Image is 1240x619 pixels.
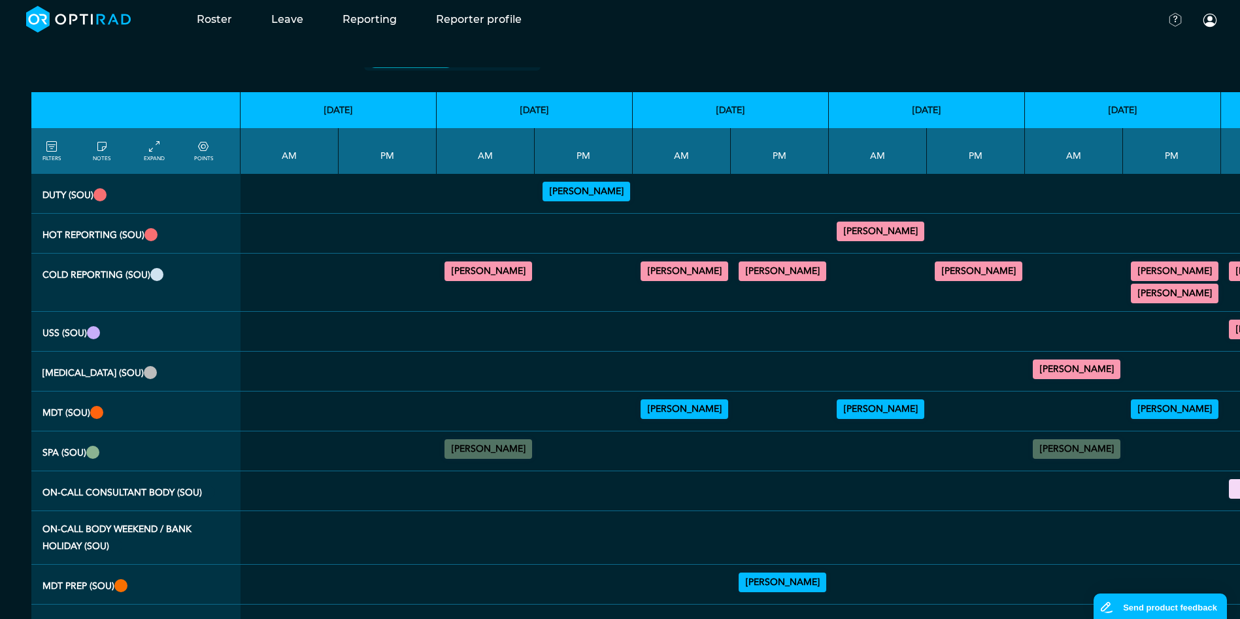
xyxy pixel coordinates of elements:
[545,184,628,199] summary: [PERSON_NAME]
[1133,286,1216,301] summary: [PERSON_NAME]
[31,352,241,392] th: Fluoro (SOU)
[643,401,726,417] summary: [PERSON_NAME]
[731,128,829,174] th: PM
[739,573,826,592] div: Upper GI Cancer MDT 13:00 - 14:00
[1131,399,1218,419] div: VSP 14:00 - 15:00
[1025,92,1221,128] th: [DATE]
[144,139,165,163] a: collapse/expand entries
[543,182,630,201] div: Vetting (30 PF Points) 13:00 - 17:00
[1033,360,1120,379] div: General FLU 09:00 - 13:00
[643,263,726,279] summary: [PERSON_NAME]
[739,261,826,281] div: General CT/General MRI 14:00 - 15:00
[26,6,131,33] img: brand-opti-rad-logos-blue-and-white-d2f68631ba2948856bd03f2d395fb146ddc8fb01b4b6e9315ea85fa773367...
[935,261,1022,281] div: General CT/General MRI 13:00 - 15:00
[927,128,1025,174] th: PM
[1133,263,1216,279] summary: [PERSON_NAME]
[31,214,241,254] th: Hot Reporting (SOU)
[339,128,437,174] th: PM
[93,139,110,163] a: show/hide notes
[194,139,213,163] a: collapse/expand expected points
[839,224,922,239] summary: [PERSON_NAME]
[31,471,241,511] th: On-Call Consultant Body (SOU)
[1133,401,1216,417] summary: [PERSON_NAME]
[1025,128,1123,174] th: AM
[829,92,1025,128] th: [DATE]
[1123,128,1221,174] th: PM
[31,174,241,214] th: Duty (SOU)
[1033,439,1120,459] div: No specified Site 07:00 - 09:00
[241,92,437,128] th: [DATE]
[437,128,535,174] th: AM
[741,263,824,279] summary: [PERSON_NAME]
[1035,361,1118,377] summary: [PERSON_NAME]
[1131,261,1218,281] div: General CT/General MRI 13:00 - 14:00
[437,92,633,128] th: [DATE]
[741,575,824,590] summary: [PERSON_NAME]
[837,222,924,241] div: MRI Trauma & Urgent/CT Trauma & Urgent 09:00 - 13:00
[1131,284,1218,303] div: General CT/General MRI 15:00 - 17:00
[937,263,1020,279] summary: [PERSON_NAME]
[829,128,927,174] th: AM
[633,92,829,128] th: [DATE]
[839,401,922,417] summary: [PERSON_NAME]
[446,263,530,279] summary: [PERSON_NAME]
[641,261,728,281] div: General CT/General MRI 09:00 - 13:00
[1035,441,1118,457] summary: [PERSON_NAME]
[42,139,61,163] a: FILTERS
[31,392,241,431] th: MDT (SOU)
[31,511,241,565] th: On-Call Body Weekend / Bank Holiday (SOU)
[535,128,633,174] th: PM
[633,128,731,174] th: AM
[31,565,241,605] th: MDT Prep (SOU)
[837,399,924,419] div: Upper GI Cancer MDT 08:00 - 09:00
[241,128,339,174] th: AM
[444,439,532,459] div: No specified Site 09:00 - 11:00
[31,312,241,352] th: USS (SOU)
[31,431,241,471] th: SPA (SOU)
[444,261,532,281] div: General MRI 11:00 - 13:00
[446,441,530,457] summary: [PERSON_NAME]
[31,254,241,312] th: Cold Reporting (SOU)
[641,399,728,419] div: Urology 08:00 - 09:00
